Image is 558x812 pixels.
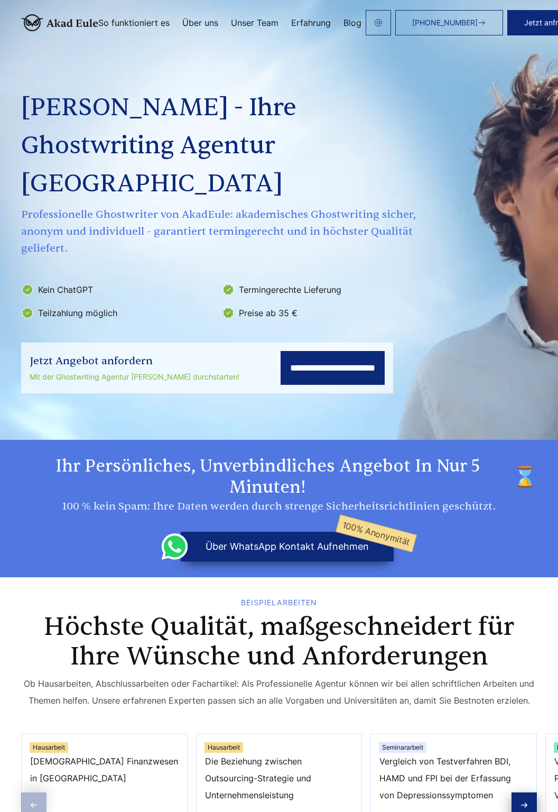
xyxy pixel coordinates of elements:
[21,304,216,321] li: Teilzahlung möglich
[379,753,528,804] span: Vergleich von Testverfahren BDI, HAMD und FPI bei der Erfassung von Depressionssymptomen
[222,281,416,298] li: Termingerechte Lieferung
[21,281,216,298] li: Kein ChatGPT
[204,742,243,753] div: Hausarbeit
[343,19,361,27] a: Blog
[181,532,394,561] button: über WhatsApp Kontakt aufnehmen100% Anonymität
[21,89,418,203] h1: [PERSON_NAME] - Ihre Ghostwriting Agentur [GEOGRAPHIC_DATA]
[30,371,239,383] div: Mit der Ghostwriting Agentur [PERSON_NAME] durchstarten!
[374,19,383,27] img: email
[291,19,331,27] a: Erfahrung
[379,742,426,753] div: Seminararbeit
[21,675,537,709] div: Ob Hausarbeiten, Abschlussarbeiten oder Fachartikel: Als Professionelle Agentur können wir bei al...
[514,456,537,498] img: time
[336,514,417,552] span: 100% Anonymität
[30,742,68,753] div: Hausarbeit
[412,19,478,27] span: [PHONE_NUMBER]
[182,19,218,27] a: Über uns
[21,14,98,31] img: logo
[21,456,537,498] h2: Ihr persönliches, unverbindliches Angebot in nur 5 Minuten!
[395,10,503,35] a: [PHONE_NUMBER]
[30,753,179,804] span: [DEMOGRAPHIC_DATA] Finanzwesen in [GEOGRAPHIC_DATA]
[21,498,537,515] div: 100 % kein Spam: Ihre Daten werden durch strenge Sicherheitsrichtlinien geschützt.
[231,19,278,27] a: Unser Team
[21,598,537,607] div: BEISPIELARBEITEN
[222,304,416,321] li: Preise ab 35 €
[30,353,239,370] div: Jetzt Angebot anfordern
[34,612,524,671] h2: Höchste Qualität, maßgeschneidert für Ihre Wünsche und Anforderungen
[205,753,354,804] span: Die Beziehung zwischen Outsourcing-Strategie und Unternehmensleistung
[21,206,418,257] span: Professionelle Ghostwriter von AkadEule: akademisches Ghostwriting sicher, anonym und individuell...
[98,19,170,27] a: So funktioniert es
